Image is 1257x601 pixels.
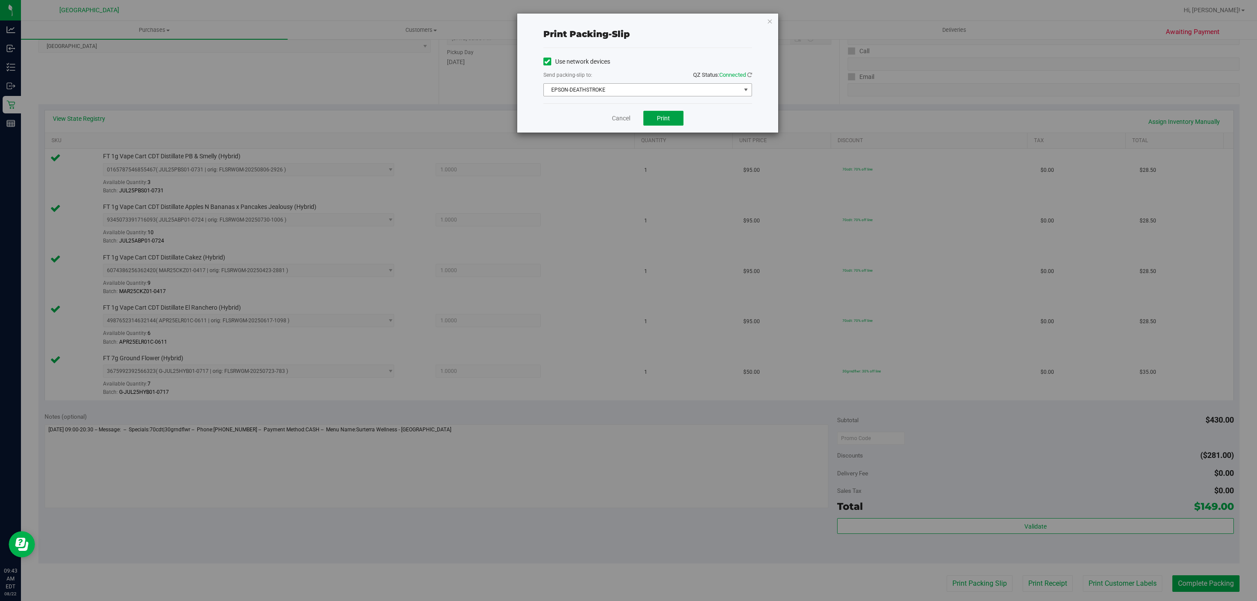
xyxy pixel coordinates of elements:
label: Use network devices [543,57,610,66]
span: Print [657,115,670,122]
span: EPSON-DEATHSTROKE [544,84,741,96]
a: Cancel [612,114,630,123]
span: Connected [719,72,746,78]
iframe: Resource center [9,531,35,557]
label: Send packing-slip to: [543,71,592,79]
span: QZ Status: [693,72,752,78]
span: Print packing-slip [543,29,630,39]
button: Print [643,111,683,126]
span: select [740,84,751,96]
